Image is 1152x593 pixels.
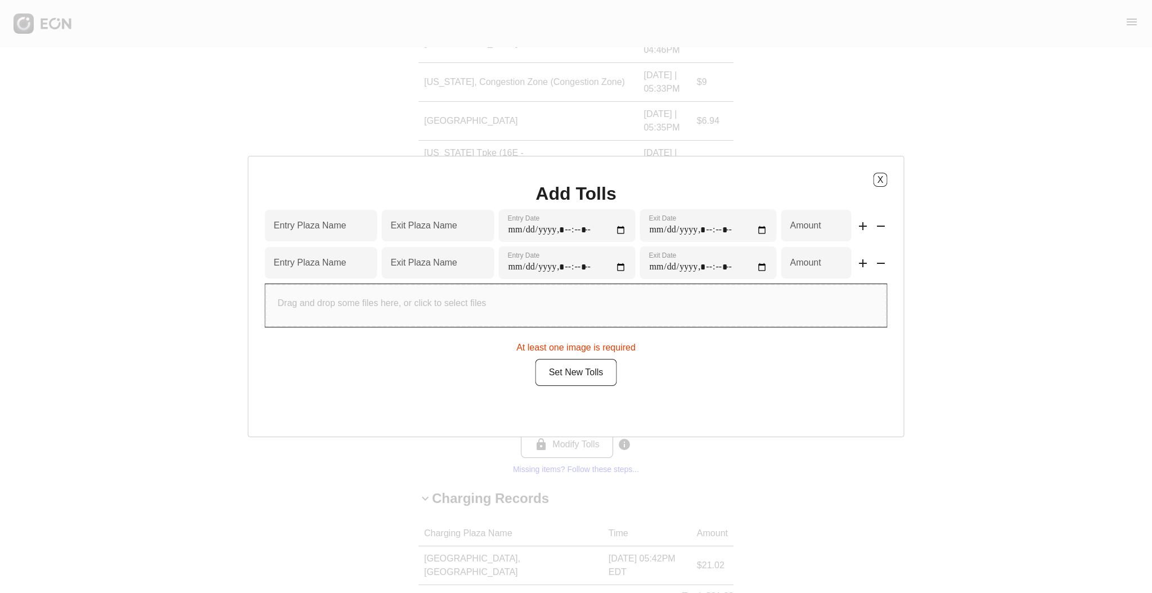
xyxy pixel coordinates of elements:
[391,256,457,269] label: Exit Plaza Name
[649,214,677,223] label: Exit Date
[274,219,346,232] label: Entry Plaza Name
[790,219,821,232] label: Amount
[856,257,870,270] span: add
[874,219,888,233] span: remove
[508,251,540,260] label: Entry Date
[535,359,617,386] button: Set New Tolls
[790,256,821,269] label: Amount
[265,336,888,354] div: At least one image is required
[649,251,677,260] label: Exit Date
[535,187,616,200] h1: Add Tolls
[856,219,870,233] span: add
[391,219,457,232] label: Exit Plaza Name
[274,256,346,269] label: Entry Plaza Name
[278,296,487,310] p: Drag and drop some files here, or click to select files
[508,214,540,223] label: Entry Date
[874,173,888,187] button: X
[874,257,888,270] span: remove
